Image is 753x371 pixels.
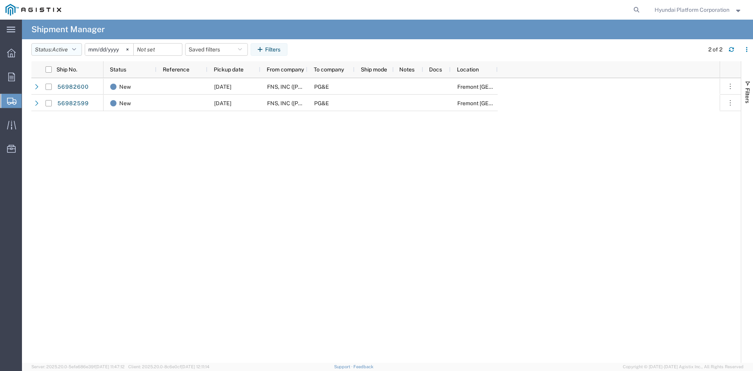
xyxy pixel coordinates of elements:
[52,46,68,53] span: Active
[399,66,415,73] span: Notes
[110,66,126,73] span: Status
[214,84,231,90] span: 09/30/2025
[128,364,209,369] span: Client: 2025.20.0-8c6e0cf
[361,66,387,73] span: Ship mode
[744,88,751,103] span: Filters
[353,364,373,369] a: Feedback
[85,44,133,55] input: Not set
[623,364,744,370] span: Copyright © [DATE]-[DATE] Agistix Inc., All Rights Reserved
[654,5,742,15] button: Hyundai Platform Corporation
[314,100,329,106] span: PG&E
[134,44,182,55] input: Not set
[56,66,77,73] span: Ship No.
[31,43,82,56] button: Status:Active
[708,46,722,54] div: 2 of 2
[267,100,405,106] span: FNS, INC (Harmon)(C/O Hyundai Corporation)
[119,95,131,111] span: New
[655,5,729,14] span: Hyundai Platform Corporation
[334,364,354,369] a: Support
[314,66,344,73] span: To company
[185,43,248,56] button: Saved filters
[57,97,89,110] a: 56982599
[457,66,479,73] span: Location
[31,20,105,39] h4: Shipment Manager
[457,100,536,106] span: Fremont DC
[429,66,442,73] span: Docs
[267,84,405,90] span: FNS, INC (Harmon)(C/O Hyundai Corporation)
[5,4,61,16] img: logo
[163,66,189,73] span: Reference
[457,84,536,90] span: Fremont DC
[314,84,329,90] span: PG&E
[214,66,244,73] span: Pickup date
[31,364,125,369] span: Server: 2025.20.0-5efa686e39f
[95,364,125,369] span: [DATE] 11:47:12
[57,81,89,93] a: 56982600
[119,79,131,95] span: New
[181,364,209,369] span: [DATE] 12:11:14
[251,43,287,56] button: Filters
[267,66,304,73] span: From company
[214,100,231,106] span: 09/30/2025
